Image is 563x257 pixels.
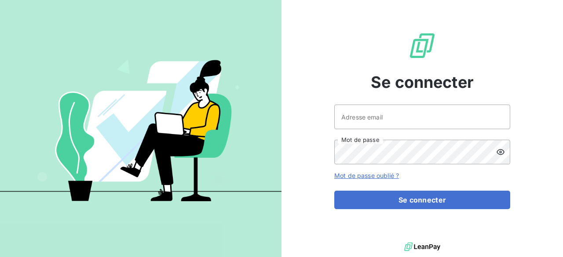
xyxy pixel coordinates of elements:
a: Mot de passe oublié ? [334,172,399,179]
img: Logo LeanPay [408,32,436,60]
img: logo [404,240,440,253]
span: Se connecter [371,70,474,94]
input: placeholder [334,105,510,129]
button: Se connecter [334,191,510,209]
